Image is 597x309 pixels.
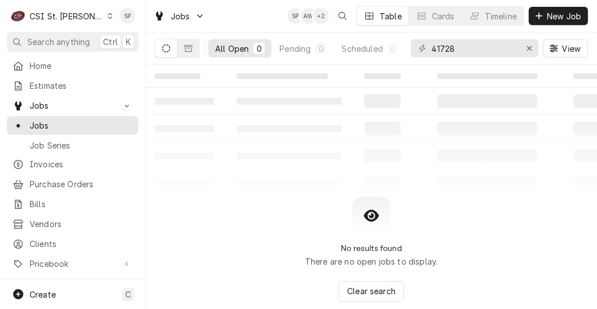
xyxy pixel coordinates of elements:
div: Pending [279,43,311,55]
span: New Job [545,10,583,22]
a: Go to Pricebook [7,254,138,273]
span: Jobs [30,120,133,131]
a: Job Series [7,136,138,155]
span: View [559,43,583,55]
span: Home [30,60,133,72]
button: Clear search [339,281,404,302]
button: Erase input [520,39,538,57]
div: Shelley Politte's Avatar [120,8,135,24]
a: Invoices [7,155,138,174]
table: All Open Jobs List Loading [146,65,597,197]
a: Estimates [7,76,138,95]
span: Search anything [27,36,90,48]
button: New Job [529,7,588,25]
a: Home [7,56,138,75]
span: Purchase Orders [30,178,133,190]
input: Keyword search [431,39,517,57]
div: Timeline [485,10,517,22]
div: All Open [215,43,249,55]
a: Reports [7,275,138,294]
p: There are no open jobs to display. [305,256,438,267]
span: K [126,36,131,48]
a: Jobs [7,116,138,135]
div: Scheduled [341,43,382,55]
span: Estimates [30,80,133,92]
a: Clients [7,234,138,253]
span: ‌ [364,73,401,79]
span: Bills [30,198,133,210]
a: Purchase Orders [7,175,138,193]
button: Open search [334,7,352,25]
a: Bills [7,195,138,213]
a: Vendors [7,215,138,233]
span: ‌ [237,73,328,79]
span: Pricebook [30,258,116,270]
div: SP [120,8,135,24]
div: 0 [256,43,262,55]
div: CSI St. [PERSON_NAME] [30,10,104,22]
span: Ctrl [103,36,118,48]
span: Invoices [30,158,133,170]
span: Job Series [30,139,133,151]
div: Alexandria Wilp's Avatar [300,8,316,24]
div: 0 [390,43,397,55]
span: Vendors [30,218,133,230]
a: Go to Jobs [149,7,209,26]
div: AW [300,8,316,24]
span: Create [30,290,56,299]
button: View [543,39,588,57]
span: Clients [30,238,133,250]
span: ‌ [155,73,200,79]
div: SP [287,8,303,24]
div: Cards [432,10,455,22]
span: ‌ [437,73,537,79]
a: Go to Jobs [7,96,138,115]
div: C [10,8,26,24]
div: Shelley Politte's Avatar [287,8,303,24]
span: Clear search [345,285,398,297]
h2: No results found [341,244,402,253]
div: Table [380,10,402,22]
div: 0 [318,43,324,55]
span: Jobs [30,100,116,112]
div: CSI St. Louis's Avatar [10,8,26,24]
span: Jobs [171,10,190,22]
div: + 2 [313,8,329,24]
span: C [125,289,131,300]
button: Search anythingCtrlK [7,32,138,52]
